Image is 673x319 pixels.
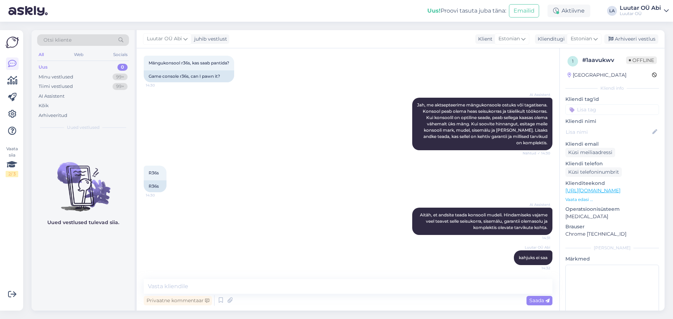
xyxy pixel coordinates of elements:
[565,104,659,115] input: Lisa tag
[565,196,659,203] p: Vaata edasi ...
[417,102,549,145] span: Jah, me aktsepteerime mängukonsoole ostuks või tagatisena. Konsool peab olema heas seisukorras ja...
[47,219,119,226] p: Uued vestlused tulevad siia.
[37,50,45,59] div: All
[475,35,492,43] div: Klient
[529,297,550,304] span: Saada
[565,180,659,187] p: Klienditeekond
[565,167,622,177] div: Küsi telefoninumbrit
[524,245,550,250] span: Luutar OÜ Abi
[191,35,227,43] div: juhib vestlust
[427,7,506,15] div: Proovi tasuta juba täna:
[6,171,18,177] div: 2 / 3
[524,265,550,271] span: 14:32
[43,36,72,44] span: Otsi kliente
[565,140,659,148] p: Kliendi email
[626,56,657,64] span: Offline
[144,296,212,305] div: Privaatne kommentaar
[535,35,565,43] div: Klienditugi
[146,83,172,88] span: 14:30
[582,56,626,64] div: # 1aavukwv
[112,50,129,59] div: Socials
[565,230,659,238] p: Chrome [TECHNICAL_ID]
[117,64,128,71] div: 0
[32,150,135,213] img: No chats
[607,6,617,16] div: LA
[113,83,128,90] div: 99+
[113,74,128,81] div: 99+
[144,70,234,82] div: Game console r36s, can I pawn it?
[498,35,520,43] span: Estonian
[523,151,550,156] span: Nähtud ✓ 14:30
[565,187,620,194] a: [URL][DOMAIN_NAME]
[146,193,172,198] span: 14:30
[67,124,100,131] span: Uued vestlused
[509,4,539,18] button: Emailid
[548,5,590,17] div: Aktiivne
[565,245,659,251] div: [PERSON_NAME]
[565,206,659,213] p: Operatsioonisüsteem
[6,146,18,177] div: Vaata siia
[39,102,49,109] div: Kõik
[565,255,659,263] p: Märkmed
[147,35,182,43] span: Luutar OÜ Abi
[39,83,73,90] div: Tiimi vestlused
[565,223,659,230] p: Brauser
[572,58,573,64] span: 1
[524,202,550,207] span: AI Assistent
[620,5,669,16] a: Luutar OÜ AbiLuutar OÜ
[39,112,67,119] div: Arhiveeritud
[620,5,661,11] div: Luutar OÜ Abi
[565,160,659,167] p: Kliendi telefon
[420,212,549,230] span: Aitäh, et andsite teada konsooli mudeli. Hindamiseks vajame veel teavet selle seisukorra, sisemäl...
[565,213,659,220] p: [MEDICAL_DATA]
[149,170,159,175] span: R36s
[524,92,550,97] span: AI Assistent
[565,85,659,91] div: Kliendi info
[39,64,48,71] div: Uus
[39,93,64,100] div: AI Assistent
[524,235,550,241] span: 14:31
[144,180,166,192] div: R36s
[427,7,441,14] b: Uus!
[566,128,651,136] input: Lisa nimi
[571,35,592,43] span: Estonian
[565,96,659,103] p: Kliendi tag'id
[519,255,548,260] span: kahjuks ei saa
[565,148,615,157] div: Küsi meiliaadressi
[73,50,85,59] div: Web
[567,71,626,79] div: [GEOGRAPHIC_DATA]
[604,34,658,44] div: Arhiveeri vestlus
[565,118,659,125] p: Kliendi nimi
[39,74,73,81] div: Minu vestlused
[149,60,229,65] span: Mängukonsool r36s, kas saab pantida?
[6,36,19,49] img: Askly Logo
[620,11,661,16] div: Luutar OÜ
